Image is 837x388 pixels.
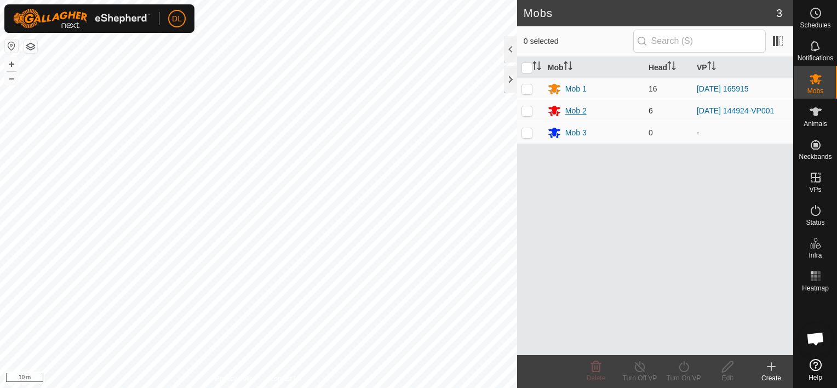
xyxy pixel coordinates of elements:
[798,55,833,61] span: Notifications
[692,57,793,78] th: VP
[707,63,716,72] p-sorticon: Activate to sort
[633,30,766,53] input: Search (S)
[800,22,830,28] span: Schedules
[649,106,653,115] span: 6
[532,63,541,72] p-sorticon: Activate to sort
[24,40,37,53] button: Map Layers
[524,7,776,20] h2: Mobs
[5,72,18,85] button: –
[565,105,587,117] div: Mob 2
[799,322,832,355] div: Open chat
[799,153,832,160] span: Neckbands
[697,84,749,93] a: [DATE] 165915
[172,13,182,25] span: DL
[776,5,782,21] span: 3
[809,186,821,193] span: VPs
[697,106,774,115] a: [DATE] 144924-VP001
[706,373,749,383] div: Edit
[649,128,653,137] span: 0
[644,57,692,78] th: Head
[5,58,18,71] button: +
[5,39,18,53] button: Reset Map
[807,88,823,94] span: Mobs
[662,373,706,383] div: Turn On VP
[749,373,793,383] div: Create
[667,63,676,72] p-sorticon: Activate to sort
[806,219,824,226] span: Status
[649,84,657,93] span: 16
[809,252,822,259] span: Infra
[270,374,302,384] a: Contact Us
[794,355,837,385] a: Help
[587,374,606,382] span: Delete
[804,121,827,127] span: Animals
[13,9,150,28] img: Gallagher Logo
[543,57,644,78] th: Mob
[802,285,829,292] span: Heatmap
[809,374,822,381] span: Help
[564,63,572,72] p-sorticon: Activate to sort
[565,127,587,139] div: Mob 3
[618,373,662,383] div: Turn Off VP
[524,36,633,47] span: 0 selected
[692,122,793,144] td: -
[215,374,256,384] a: Privacy Policy
[565,83,587,95] div: Mob 1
